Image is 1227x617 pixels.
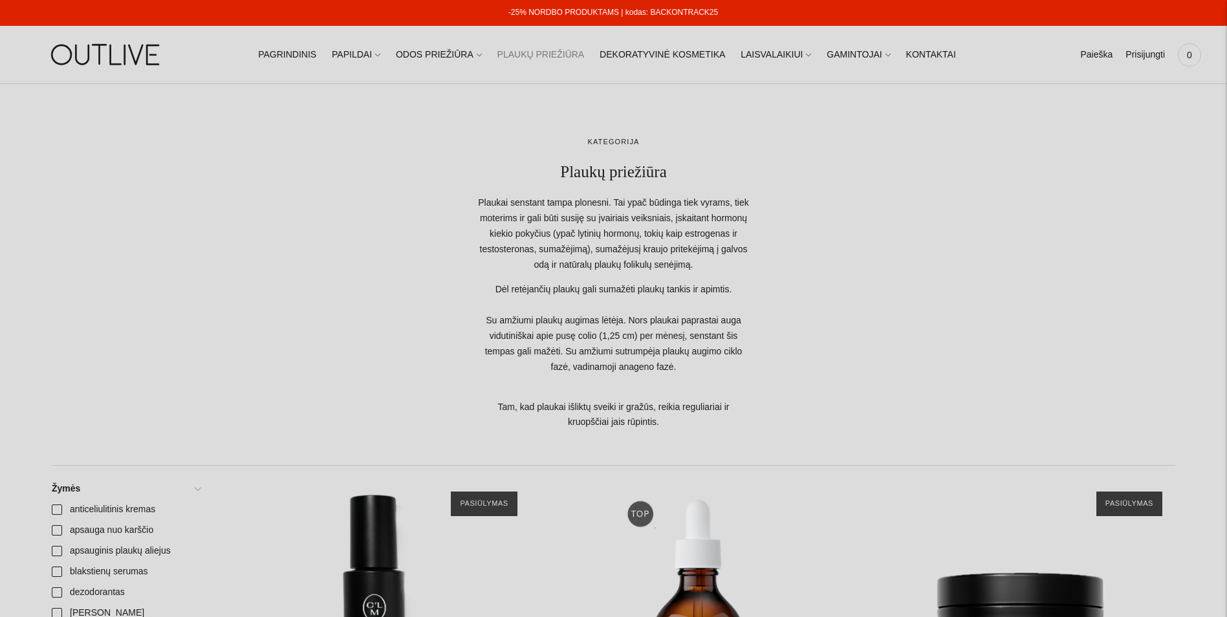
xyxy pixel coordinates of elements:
img: OUTLIVE [26,32,188,77]
a: apsauga nuo karščio [44,520,208,541]
a: KONTAKTAI [906,41,956,69]
a: 0 [1178,41,1201,69]
a: anticeliulitinis kremas [44,499,208,520]
a: ODOS PRIEŽIŪRA [396,41,482,69]
a: PAPILDAI [332,41,380,69]
a: Prisijungti [1125,41,1165,69]
a: PLAUKŲ PRIEŽIŪRA [497,41,585,69]
a: LAISVALAIKIUI [741,41,811,69]
a: blakstienų serumas [44,561,208,582]
a: apsauginis plaukų aliejus [44,541,208,561]
a: Žymės [44,479,208,499]
a: Paieška [1080,41,1113,69]
a: GAMINTOJAI [827,41,890,69]
a: DEKORATYVINĖ KOSMETIKA [600,41,725,69]
a: PAGRINDINIS [258,41,316,69]
a: dezodorantas [44,582,208,603]
a: -25% NORDBO PRODUKTAMS | kodas: BACKONTRACK25 [508,8,718,17]
span: 0 [1180,46,1199,64]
